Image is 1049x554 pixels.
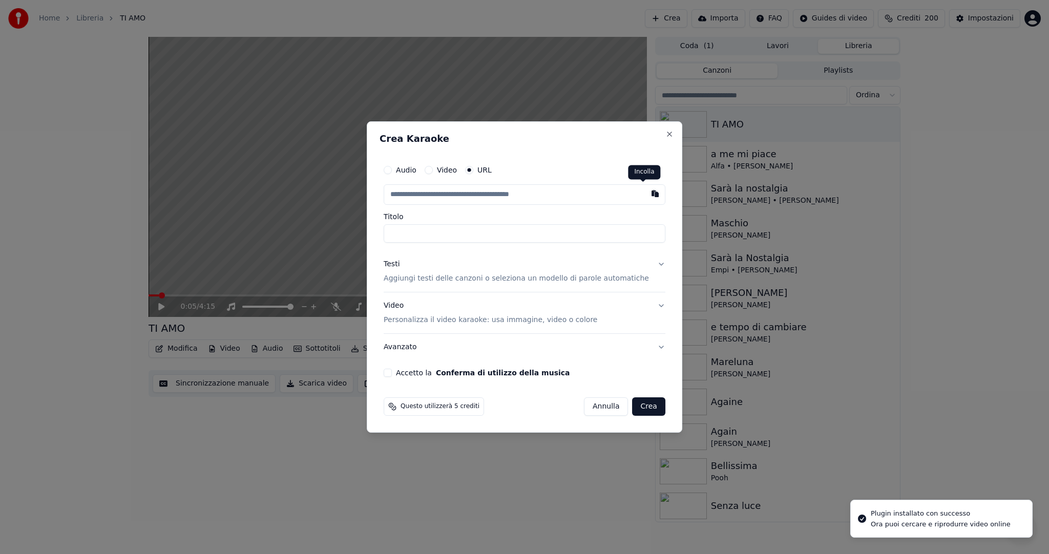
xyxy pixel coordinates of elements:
[384,213,665,220] label: Titolo
[401,402,479,411] span: Questo utilizzerà 5 crediti
[396,166,416,174] label: Audio
[628,165,660,179] div: Incolla
[384,292,665,333] button: VideoPersonalizza il video karaoke: usa immagine, video o colore
[584,397,628,416] button: Annulla
[384,259,400,269] div: Testi
[384,315,597,325] p: Personalizza il video karaoke: usa immagine, video o colore
[396,369,570,376] label: Accetto la
[384,251,665,292] button: TestiAggiungi testi delle canzoni o seleziona un modello di parole automatiche
[477,166,492,174] label: URL
[384,334,665,360] button: Avanzato
[384,273,649,284] p: Aggiungi testi delle canzoni o seleziona un modello di parole automatiche
[380,134,669,143] h2: Crea Karaoke
[437,166,457,174] label: Video
[633,397,665,416] button: Crea
[384,301,597,325] div: Video
[436,369,570,376] button: Accetto la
